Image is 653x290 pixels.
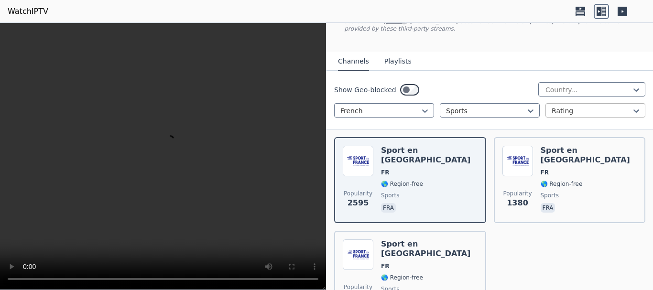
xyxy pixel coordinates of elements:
span: 🌎 Region-free [381,274,423,281]
p: fra [541,203,555,213]
span: Popularity [503,190,532,197]
button: Playlists [384,53,412,71]
span: FR [381,262,389,270]
img: Sport en France [343,239,373,270]
a: WatchIPTV [8,6,48,17]
img: Sport en France [502,146,533,176]
span: sports [541,192,559,199]
img: Sport en France [343,146,373,176]
span: 2595 [348,197,369,209]
h6: Sport en [GEOGRAPHIC_DATA] [381,239,478,258]
h6: Sport en [GEOGRAPHIC_DATA] [541,146,637,165]
h6: Sport en [GEOGRAPHIC_DATA] [381,146,478,165]
span: 🌎 Region-free [381,180,423,188]
span: FR [381,169,389,176]
span: Popularity [344,190,372,197]
button: Channels [338,53,369,71]
span: sports [381,192,399,199]
span: 1380 [507,197,528,209]
span: FR [541,169,549,176]
span: 🌎 Region-free [541,180,583,188]
label: Show Geo-blocked [334,85,396,95]
p: fra [381,203,396,213]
